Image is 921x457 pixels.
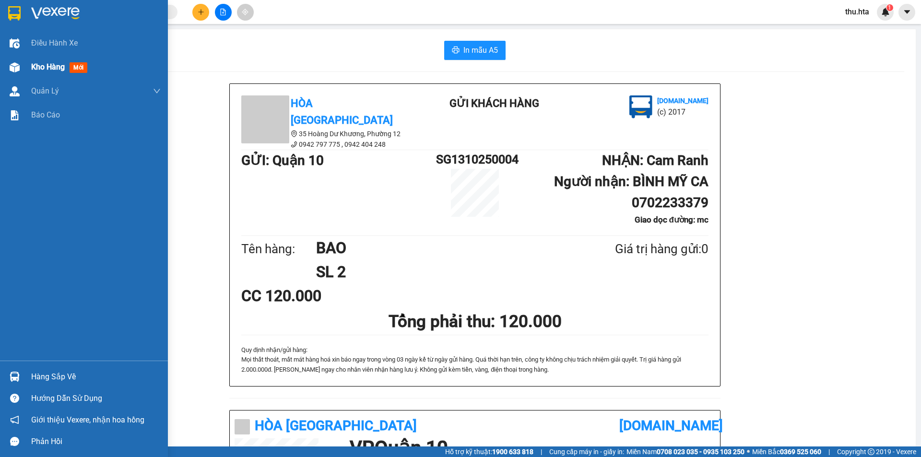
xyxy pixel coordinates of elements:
[10,62,20,72] img: warehouse-icon
[198,9,204,15] span: plus
[291,130,297,137] span: environment
[316,260,568,284] h1: SL 2
[31,37,78,49] span: Điều hành xe
[316,236,568,260] h1: BAO
[747,450,750,454] span: ⚪️
[619,418,723,434] b: [DOMAIN_NAME]
[449,97,539,109] b: Gửi khách hàng
[549,446,624,457] span: Cung cấp máy in - giấy in:
[463,44,498,56] span: In mẫu A5
[780,448,821,456] strong: 0369 525 060
[215,4,232,21] button: file-add
[81,36,132,44] b: [DOMAIN_NAME]
[452,46,460,55] span: printer
[241,308,708,335] h1: Tổng phải thu: 120.000
[81,46,132,58] li: (c) 2017
[635,215,708,224] b: Giao dọc đường: mc
[903,8,911,16] span: caret-down
[445,446,533,457] span: Hỗ trợ kỹ thuật:
[255,418,417,434] b: Hòa [GEOGRAPHIC_DATA]
[241,239,316,259] div: Tên hàng:
[888,4,891,11] span: 1
[59,14,95,59] b: Gửi khách hàng
[241,345,708,375] div: Quy định nhận/gửi hàng :
[192,4,209,21] button: plus
[10,86,20,96] img: warehouse-icon
[554,174,708,211] b: Người nhận : BÌNH MỸ CA 0702233379
[881,8,890,16] img: icon-new-feature
[898,4,915,21] button: caret-down
[153,87,161,95] span: down
[31,434,161,449] div: Phản hồi
[241,355,708,375] p: Mọi thất thoát, mất mát hàng hoá xin báo ngay trong vòng 03 ngày kể từ ngày gửi hà...
[10,437,19,446] span: message
[31,109,60,121] span: Báo cáo
[10,372,20,382] img: warehouse-icon
[602,152,708,168] b: NHẬN : Cam Ranh
[626,446,744,457] span: Miền Nam
[70,62,87,73] span: mới
[629,95,652,118] img: logo.jpg
[241,152,324,168] b: GỬI : Quận 10
[657,448,744,456] strong: 0708 023 035 - 0935 103 250
[104,12,127,35] img: logo.jpg
[492,448,533,456] strong: 1900 633 818
[8,6,21,21] img: logo-vxr
[10,110,20,120] img: solution-icon
[220,9,226,15] span: file-add
[10,38,20,48] img: warehouse-icon
[657,106,708,118] li: (c) 2017
[568,239,708,259] div: Giá trị hàng gửi: 0
[237,4,254,21] button: aim
[10,415,19,424] span: notification
[31,85,59,97] span: Quản Lý
[838,6,877,18] span: thu.hta
[12,62,49,124] b: Hòa [GEOGRAPHIC_DATA]
[828,446,830,457] span: |
[242,9,248,15] span: aim
[868,448,874,455] span: copyright
[541,446,542,457] span: |
[436,150,514,169] h1: SG1310250004
[657,97,708,105] b: [DOMAIN_NAME]
[31,62,65,71] span: Kho hàng
[241,129,414,139] li: 35 Hoàng Dư Khương, Phường 12
[444,41,506,60] button: printerIn mẫu A5
[31,370,161,384] div: Hàng sắp về
[31,391,161,406] div: Hướng dẫn sử dụng
[752,446,821,457] span: Miền Bắc
[291,141,297,148] span: phone
[10,394,19,403] span: question-circle
[31,414,144,426] span: Giới thiệu Vexere, nhận hoa hồng
[886,4,893,11] sup: 1
[291,97,393,126] b: Hòa [GEOGRAPHIC_DATA]
[241,284,395,308] div: CC 120.000
[241,139,414,150] li: 0942 797 775 , 0942 404 248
